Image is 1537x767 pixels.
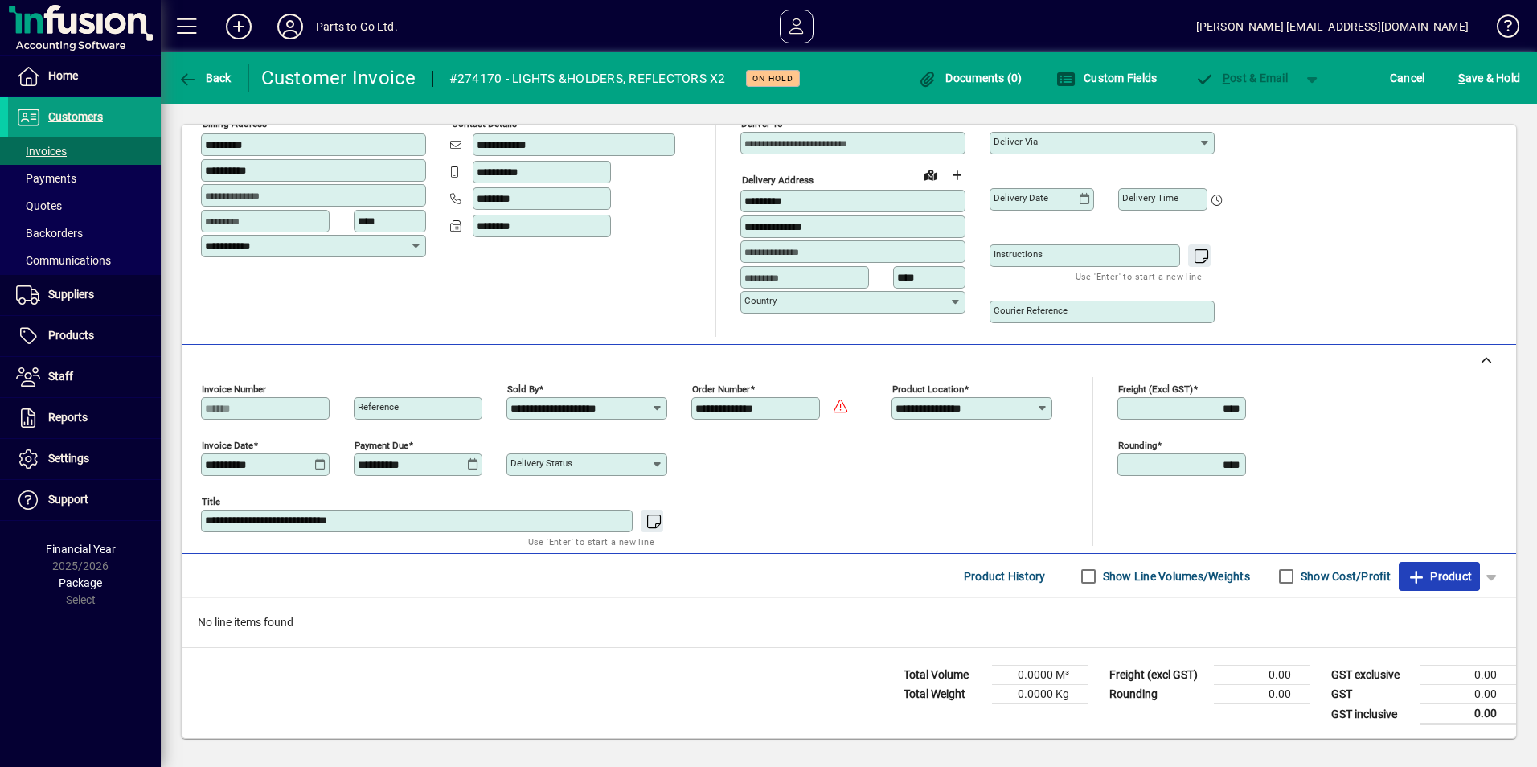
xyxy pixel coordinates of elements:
button: Save & Hold [1454,64,1524,92]
span: Documents (0) [918,72,1023,84]
td: 0.00 [1214,666,1310,685]
span: Back [178,72,232,84]
mat-label: Rounding [1118,440,1157,451]
a: Quotes [8,192,161,219]
td: Total Volume [896,666,992,685]
td: Freight (excl GST) [1101,666,1214,685]
mat-hint: Use 'Enter' to start a new line [1076,267,1202,285]
a: Settings [8,439,161,479]
td: 0.00 [1420,704,1516,724]
mat-label: Deliver via [994,136,1038,147]
span: Staff [48,370,73,383]
td: 0.0000 M³ [992,666,1088,685]
span: Reports [48,411,88,424]
a: Reports [8,398,161,438]
a: Home [8,56,161,96]
div: [PERSON_NAME] [EMAIL_ADDRESS][DOMAIN_NAME] [1196,14,1469,39]
span: Quotes [16,199,62,212]
span: Communications [16,254,111,267]
span: Suppliers [48,288,94,301]
span: Package [59,576,102,589]
button: Choose address [944,162,969,188]
td: 0.00 [1214,685,1310,704]
button: Product [1399,562,1480,591]
span: Home [48,69,78,82]
span: Customers [48,110,103,123]
span: Custom Fields [1056,72,1158,84]
button: Copy to Delivery address [404,106,430,132]
mat-label: Order number [692,383,750,395]
button: Cancel [1386,64,1429,92]
mat-label: Delivery status [510,457,572,469]
td: 0.00 [1420,685,1516,704]
label: Show Line Volumes/Weights [1100,568,1250,584]
a: Knowledge Base [1485,3,1517,55]
button: Documents (0) [914,64,1027,92]
span: Products [48,329,94,342]
mat-label: Delivery time [1122,192,1178,203]
div: Customer Invoice [261,65,416,91]
mat-label: Delivery date [994,192,1048,203]
mat-label: Invoice date [202,440,253,451]
a: Communications [8,247,161,274]
a: Invoices [8,137,161,165]
mat-label: Title [202,496,220,507]
span: On hold [752,73,793,84]
td: Total Weight [896,685,992,704]
button: Back [174,64,236,92]
mat-label: Instructions [994,248,1043,260]
span: Settings [48,452,89,465]
button: Add [213,12,264,41]
a: Payments [8,165,161,192]
mat-label: Product location [892,383,964,395]
span: S [1458,72,1465,84]
div: #274170 - LIGHTS &HOLDERS, REFLECTORS X2 [449,66,726,92]
td: 0.0000 Kg [992,685,1088,704]
button: Profile [264,12,316,41]
mat-label: Sold by [507,383,539,395]
a: Support [8,480,161,520]
span: Backorders [16,227,83,240]
mat-label: Country [744,295,777,306]
span: Product History [964,564,1046,589]
td: 0.00 [1420,666,1516,685]
span: Cancel [1390,65,1425,91]
mat-label: Freight (excl GST) [1118,383,1193,395]
span: ave & Hold [1458,65,1520,91]
td: GST exclusive [1323,666,1420,685]
app-page-header-button: Back [161,64,249,92]
td: GST inclusive [1323,704,1420,724]
span: Payments [16,172,76,185]
mat-label: Invoice number [202,383,266,395]
span: Product [1407,564,1472,589]
mat-label: Courier Reference [994,305,1068,316]
button: Product History [957,562,1052,591]
span: Support [48,493,88,506]
button: Post & Email [1187,64,1296,92]
div: Parts to Go Ltd. [316,14,398,39]
button: Custom Fields [1052,64,1162,92]
label: Show Cost/Profit [1297,568,1391,584]
mat-label: Payment due [355,440,408,451]
span: Financial Year [46,543,116,556]
a: Suppliers [8,275,161,315]
span: Invoices [16,145,67,158]
span: P [1223,72,1230,84]
td: Rounding [1101,685,1214,704]
a: Staff [8,357,161,397]
a: View on map [379,105,404,131]
a: Products [8,316,161,356]
mat-hint: Use 'Enter' to start a new line [528,532,654,551]
mat-label: Reference [358,401,399,412]
div: No line items found [182,598,1516,647]
span: ost & Email [1195,72,1288,84]
a: View on map [918,162,944,187]
td: GST [1323,685,1420,704]
a: Backorders [8,219,161,247]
